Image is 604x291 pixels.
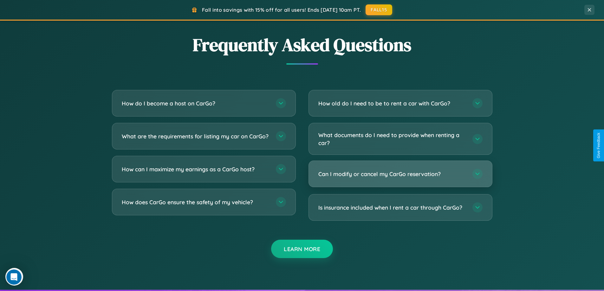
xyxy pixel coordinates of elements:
[318,131,466,147] h3: What documents do I need to provide when renting a car?
[366,4,392,15] button: FALL15
[122,99,270,107] h3: How do I become a host on CarGo?
[318,99,466,107] h3: How old do I need to be to rent a car with CarGo?
[122,165,270,173] h3: How can I maximize my earnings as a CarGo host?
[122,198,270,206] h3: How does CarGo ensure the safety of my vehicle?
[112,33,492,57] h2: Frequently Asked Questions
[271,240,333,258] button: Learn More
[596,133,601,158] div: Give Feedback
[122,132,270,140] h3: What are the requirements for listing my car on CarGo?
[6,269,22,285] iframe: Intercom live chat
[5,268,23,286] iframe: Intercom live chat discovery launcher
[202,7,361,13] span: Fall into savings with 15% off for all users! Ends [DATE] 10am PT.
[318,170,466,178] h3: Can I modify or cancel my CarGo reservation?
[318,204,466,212] h3: Is insurance included when I rent a car through CarGo?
